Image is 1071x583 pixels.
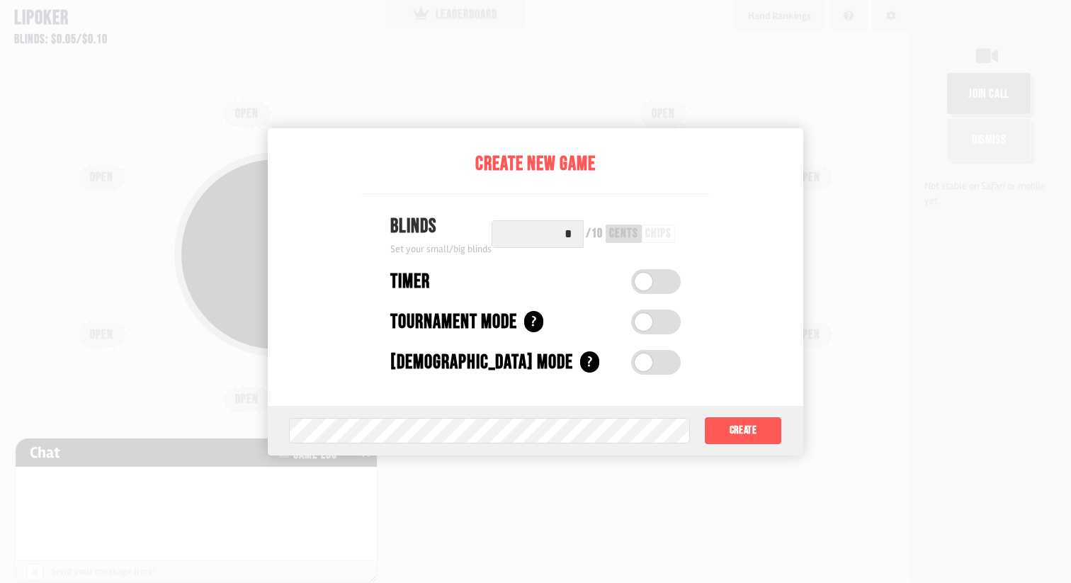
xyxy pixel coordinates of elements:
[609,227,638,240] div: cents
[390,267,430,297] div: Timer
[390,348,573,378] div: [DEMOGRAPHIC_DATA] Mode
[390,307,517,337] div: Tournament Mode
[390,212,492,242] div: Blinds
[704,417,782,445] button: Create
[586,227,603,240] div: / 10
[524,311,543,332] div: ?
[390,242,492,256] div: Set your small/big blinds
[580,351,599,373] div: ?
[362,149,709,179] div: Create New Game
[645,227,671,240] div: chips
